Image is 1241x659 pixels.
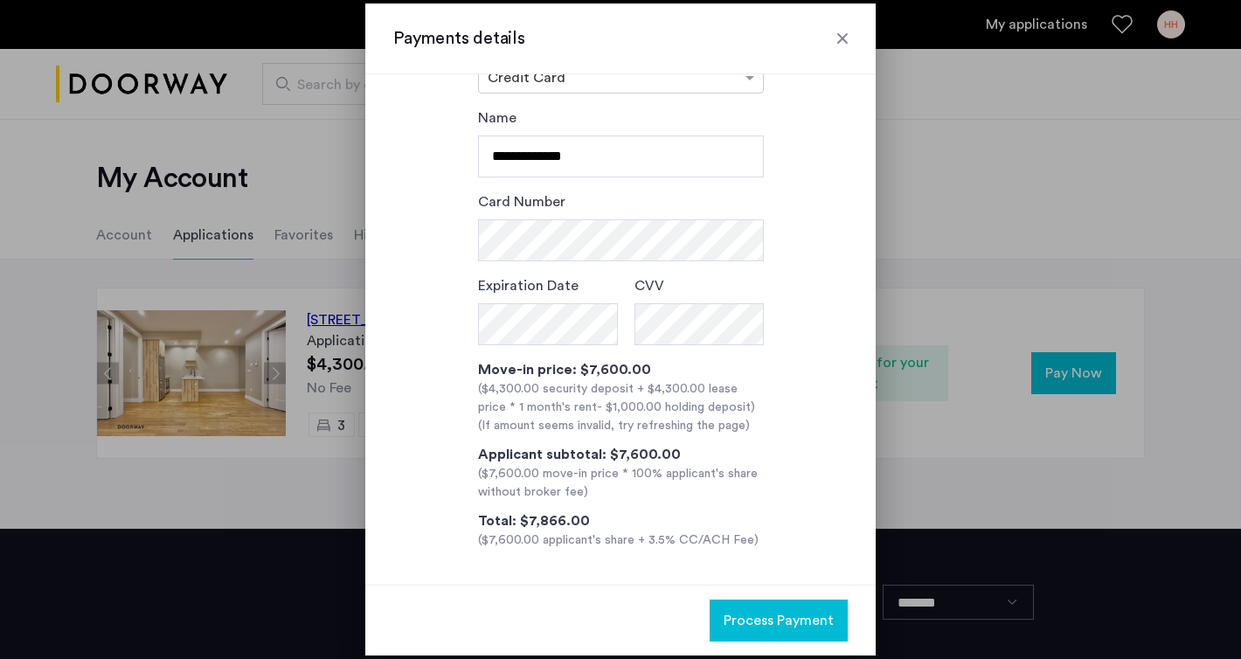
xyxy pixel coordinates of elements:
label: Expiration Date [478,275,579,296]
div: Applicant subtotal: $7,600.00 [478,444,764,465]
div: ($4,300.00 security deposit + $4,300.00 lease price * 1 month's rent ) [478,380,764,417]
label: Card Number [478,191,565,212]
span: - $1,000.00 holding deposit [597,401,751,413]
label: Name [478,108,517,128]
label: CVV [634,275,664,296]
div: ($7,600.00 applicant's share + 3.5% CC/ACH Fee) [478,531,764,550]
div: Move-in price: $7,600.00 [478,359,764,380]
span: Process Payment [724,610,834,631]
div: ($7,600.00 move-in price * 100% applicant's share without broker fee) [478,465,764,502]
button: button [710,600,848,642]
span: Total: $7,866.00 [478,514,590,528]
h3: Payments details [393,26,848,51]
div: (If amount seems invalid, try refreshing the page) [478,417,764,435]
